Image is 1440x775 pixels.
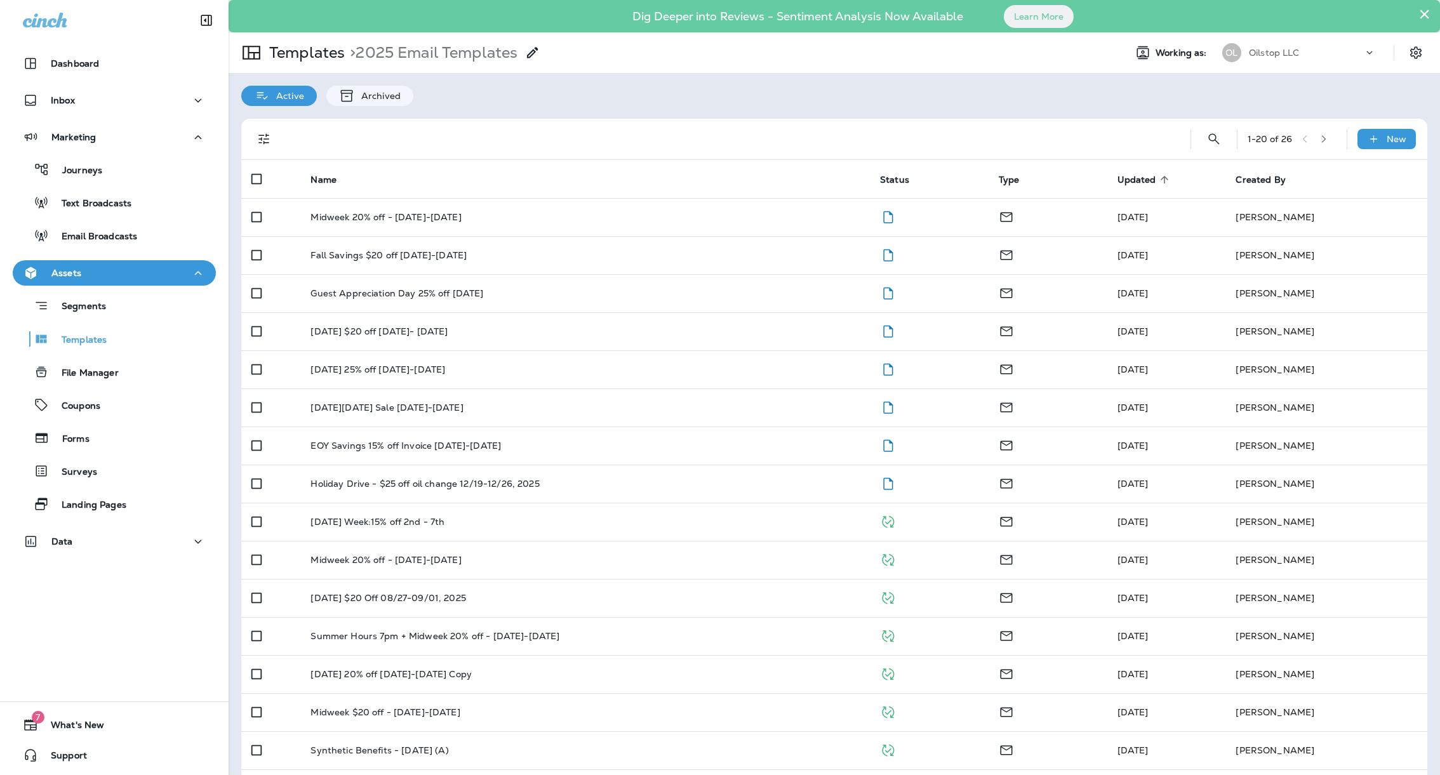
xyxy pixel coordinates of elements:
[999,553,1014,564] span: Email
[310,175,337,185] span: Name
[1117,478,1149,489] span: Angel Bibian
[355,91,401,101] p: Archived
[880,210,896,222] span: Draft
[51,132,96,142] p: Marketing
[596,15,1000,18] p: Dig Deeper into Reviews - Sentiment Analysis Now Available
[310,212,461,222] p: Midweek 20% off - [DATE]-[DATE]
[999,705,1014,717] span: Email
[1225,198,1427,236] td: [PERSON_NAME]
[880,629,896,640] span: Published
[310,479,539,489] p: Holiday Drive - $25 off oil change 12/19-12/26, 2025
[880,591,896,602] span: Published
[32,711,44,724] span: 7
[999,477,1014,488] span: Email
[13,222,216,249] button: Email Broadcasts
[1225,312,1427,350] td: [PERSON_NAME]
[49,301,106,314] p: Segments
[51,268,81,278] p: Assets
[13,359,216,385] button: File Manager
[1225,350,1427,388] td: [PERSON_NAME]
[51,58,99,69] p: Dashboard
[50,165,102,177] p: Journeys
[13,260,216,286] button: Assets
[1117,516,1149,527] span: Jay Ferrick
[1117,440,1149,451] span: Angel Bibian
[880,743,896,755] span: Published
[49,335,107,347] p: Templates
[310,326,448,336] p: [DATE] $20 off [DATE]- [DATE]
[310,517,444,527] p: [DATE] Week:15% off 2nd - 7th
[310,707,460,717] p: Midweek $20 off - [DATE]-[DATE]
[310,288,483,298] p: Guest Appreciation Day 25% off [DATE]
[310,669,472,679] p: [DATE] 20% off [DATE]-[DATE] Copy
[999,174,1036,185] span: Type
[49,198,131,210] p: Text Broadcasts
[270,91,304,101] p: Active
[51,536,73,546] p: Data
[1117,326,1149,337] span: Angel Bibian
[51,95,75,105] p: Inbox
[1117,364,1149,375] span: Jay Ferrick
[345,43,517,62] p: 2025 Email Templates
[1225,274,1427,312] td: [PERSON_NAME]
[310,440,501,451] p: EOY Savings 15% off Invoice [DATE]-[DATE]
[1225,388,1427,427] td: [PERSON_NAME]
[1117,745,1149,756] span: Jay Ferrick
[13,326,216,352] button: Templates
[13,88,216,113] button: Inbox
[1117,706,1149,718] span: Jay Ferrick
[1418,4,1430,24] button: Close
[880,248,896,260] span: Draft
[880,174,926,185] span: Status
[1117,630,1149,642] span: Jay Ferrick
[880,515,896,526] span: Published
[1225,427,1427,465] td: [PERSON_NAME]
[13,743,216,768] button: Support
[1225,693,1427,731] td: [PERSON_NAME]
[999,629,1014,640] span: Email
[310,593,465,603] p: [DATE] $20 Off 08/27-09/01, 2025
[880,324,896,336] span: Draft
[999,515,1014,526] span: Email
[13,425,216,451] button: Forms
[1117,211,1149,223] span: Angel Bibian
[13,156,216,183] button: Journeys
[38,750,87,765] span: Support
[999,439,1014,450] span: Email
[310,631,559,641] p: Summer Hours 7pm + Midweek 20% off - [DATE]-[DATE]
[13,529,216,554] button: Data
[880,401,896,412] span: Draft
[310,174,353,185] span: Name
[13,458,216,484] button: Surveys
[50,434,90,446] p: Forms
[310,555,461,565] p: Midweek 20% off - [DATE]-[DATE]
[999,667,1014,679] span: Email
[1236,175,1285,185] span: Created By
[1201,126,1227,152] button: Search Templates
[1222,43,1241,62] div: OL
[1117,174,1173,185] span: Updated
[189,8,224,33] button: Collapse Sidebar
[13,292,216,319] button: Segments
[999,324,1014,336] span: Email
[1225,655,1427,693] td: [PERSON_NAME]
[1249,48,1300,58] p: Oilstop LLC
[1117,175,1156,185] span: Updated
[13,51,216,76] button: Dashboard
[1225,465,1427,503] td: [PERSON_NAME]
[1117,402,1149,413] span: Angel Bibian
[13,124,216,150] button: Marketing
[310,402,463,413] p: [DATE][DATE] Sale [DATE]-[DATE]
[880,362,896,374] span: Draft
[13,189,216,216] button: Text Broadcasts
[880,286,896,298] span: Draft
[880,439,896,450] span: Draft
[49,467,97,479] p: Surveys
[999,591,1014,602] span: Email
[999,362,1014,374] span: Email
[999,286,1014,298] span: Email
[880,705,896,717] span: Published
[1225,236,1427,274] td: [PERSON_NAME]
[1117,592,1149,604] span: Jay Ferrick
[13,491,216,517] button: Landing Pages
